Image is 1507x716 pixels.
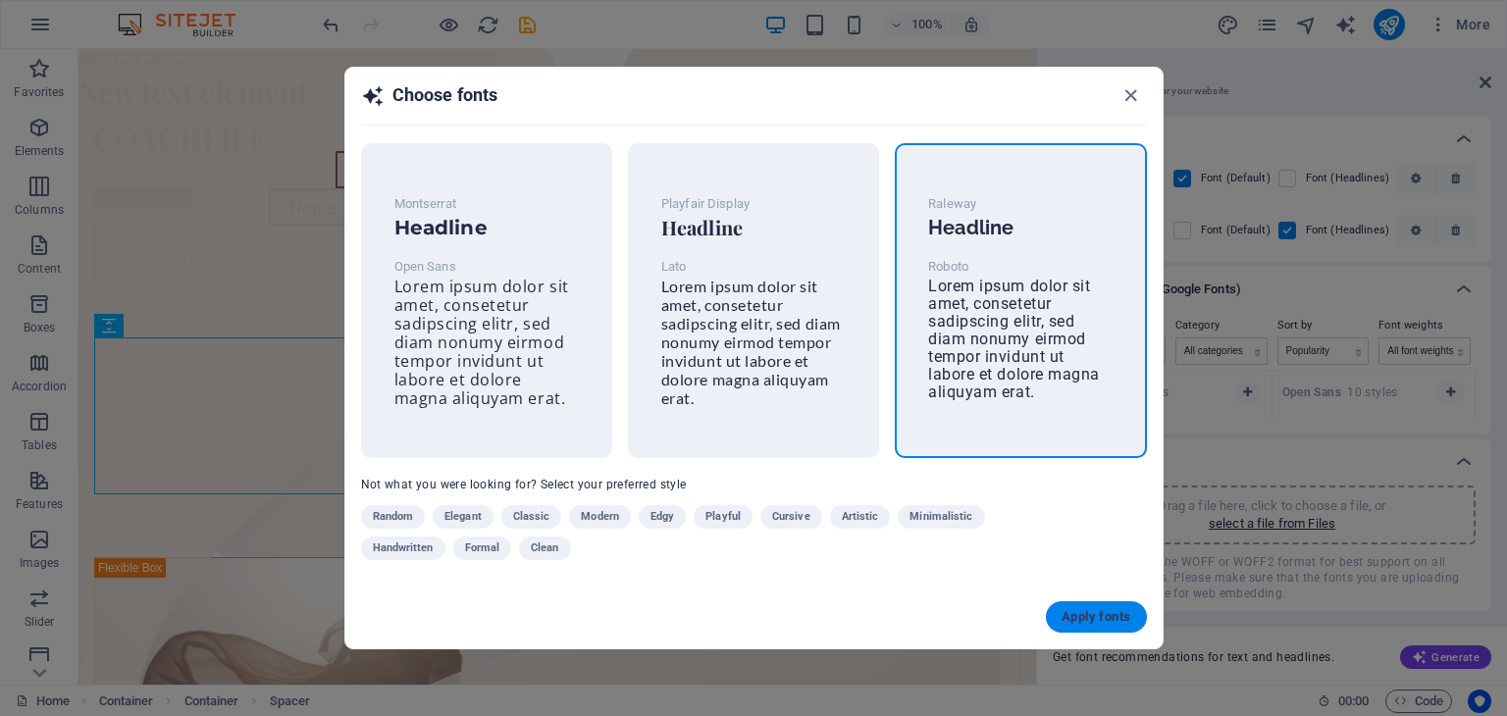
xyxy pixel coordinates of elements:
h6: Headline [661,216,846,239]
span: Edgy [650,505,674,529]
p: Lato [661,255,846,279]
button: Apply fonts [1046,601,1146,633]
span: Clean [531,537,558,560]
button: Edgy [639,505,686,529]
span: Elegant [444,505,482,529]
p: Open Sans [394,255,579,279]
button: Playful [694,505,753,529]
span: Not what you were looking for? Select your preferred style [361,478,687,491]
button: Classic [501,505,562,529]
h6: Headline [394,216,579,239]
span: Choose fonts [392,84,498,105]
span: Playful [705,505,741,529]
button: Cursive [760,505,822,529]
button: Minimalistic [898,505,984,529]
span: Artistic [842,505,879,529]
button: Handwritten [361,537,445,560]
span: Lorem ipsum dolor sit amet, consetetur sadipscing elitr, sed diam nonumy eirmod tempor invidunt u... [394,276,569,409]
span: Handwritten [373,537,434,560]
p: Roboto [928,255,1113,279]
button: Formal [453,537,512,560]
button: Modern [569,505,631,529]
span: Apply fonts [1062,609,1130,625]
p: Playfair Display [661,192,846,216]
span: Classic [513,505,550,529]
p: Raleway [928,192,1113,216]
span: Modern [581,505,619,529]
button: Clean [519,537,570,560]
button: Artistic [830,505,891,529]
span: Lorem ipsum dolor sit amet, consetetur sadipscing elitr, sed diam nonumy eirmod tempor invidunt u... [661,277,841,407]
span: Cursive [772,505,810,529]
span: Random [373,505,414,529]
p: Montserrat [394,192,579,216]
button: Random [361,505,426,529]
span: Minimalistic [909,505,972,529]
button: Elegant [433,505,494,529]
span: Lorem ipsum dolor sit amet, consetetur sadipscing elitr, sed diam nonumy eirmod tempor invidunt u... [928,277,1100,401]
span: Formal [465,537,500,560]
h6: Headline [928,216,1113,239]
